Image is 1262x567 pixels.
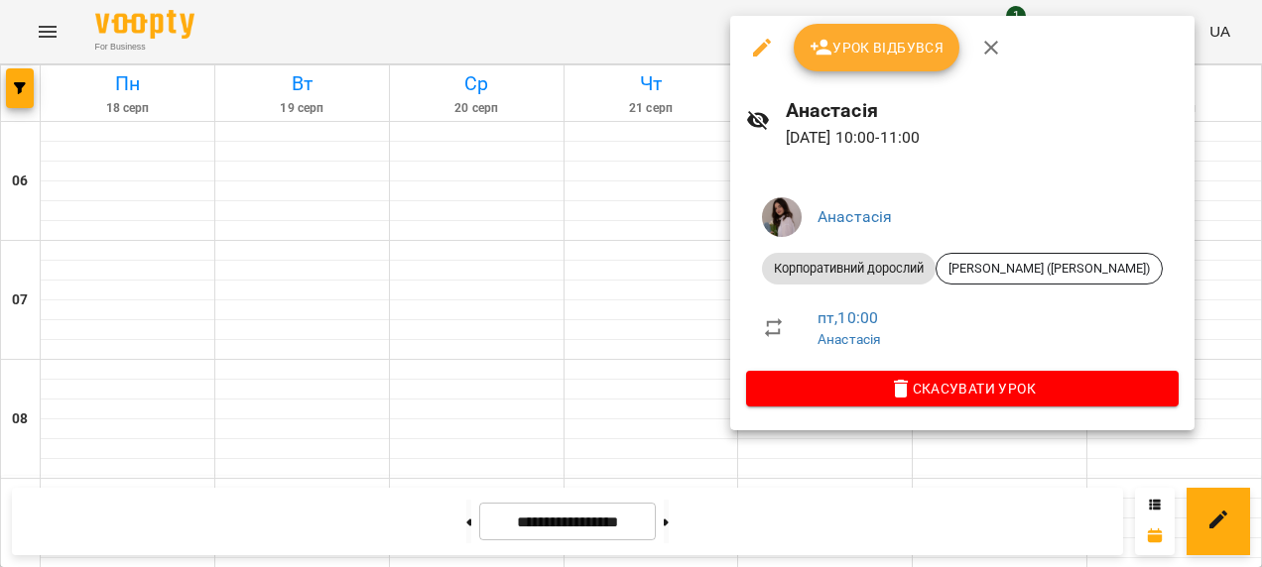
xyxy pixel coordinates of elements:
div: [PERSON_NAME] ([PERSON_NAME]) [936,253,1163,284]
span: Скасувати Урок [762,377,1163,400]
button: Урок відбувся [794,24,960,71]
span: [PERSON_NAME] ([PERSON_NAME]) [937,260,1162,278]
a: Анастасія [818,207,892,226]
a: Анастасія [818,331,881,347]
button: Скасувати Урок [746,371,1179,406]
img: 82d3f4ff1b0b4959385542c560a1d68f.jpg [762,197,802,237]
p: [DATE] 10:00 - 11:00 [786,126,1179,150]
h6: Анастасія [786,95,1179,126]
a: пт , 10:00 [818,308,878,327]
span: Корпоративний дорослий [762,260,936,278]
span: Урок відбувся [810,36,945,59]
